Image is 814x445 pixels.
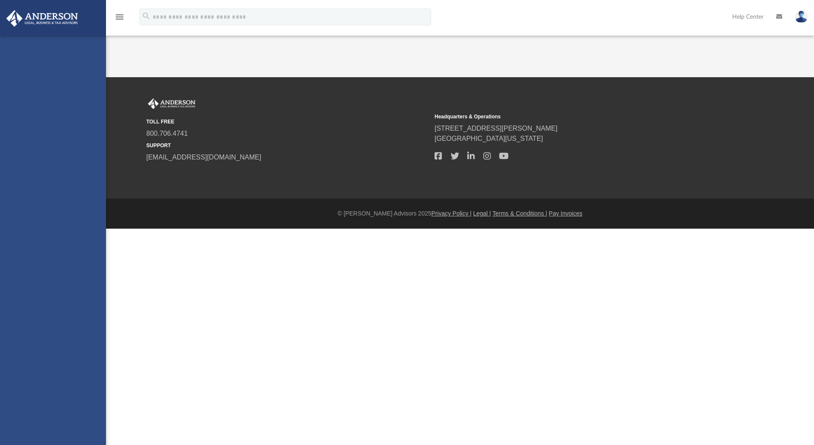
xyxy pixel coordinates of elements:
[114,12,125,22] i: menu
[435,113,717,120] small: Headquarters & Operations
[435,125,558,132] a: [STREET_ADDRESS][PERSON_NAME]
[4,10,81,27] img: Anderson Advisors Platinum Portal
[435,135,543,142] a: [GEOGRAPHIC_DATA][US_STATE]
[146,154,261,161] a: [EMAIL_ADDRESS][DOMAIN_NAME]
[795,11,808,23] img: User Pic
[493,210,547,217] a: Terms & Conditions |
[142,11,151,21] i: search
[146,98,197,109] img: Anderson Advisors Platinum Portal
[114,16,125,22] a: menu
[549,210,582,217] a: Pay Invoices
[146,130,188,137] a: 800.706.4741
[146,142,429,149] small: SUPPORT
[146,118,429,126] small: TOLL FREE
[473,210,491,217] a: Legal |
[106,209,814,218] div: © [PERSON_NAME] Advisors 2025
[432,210,472,217] a: Privacy Policy |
